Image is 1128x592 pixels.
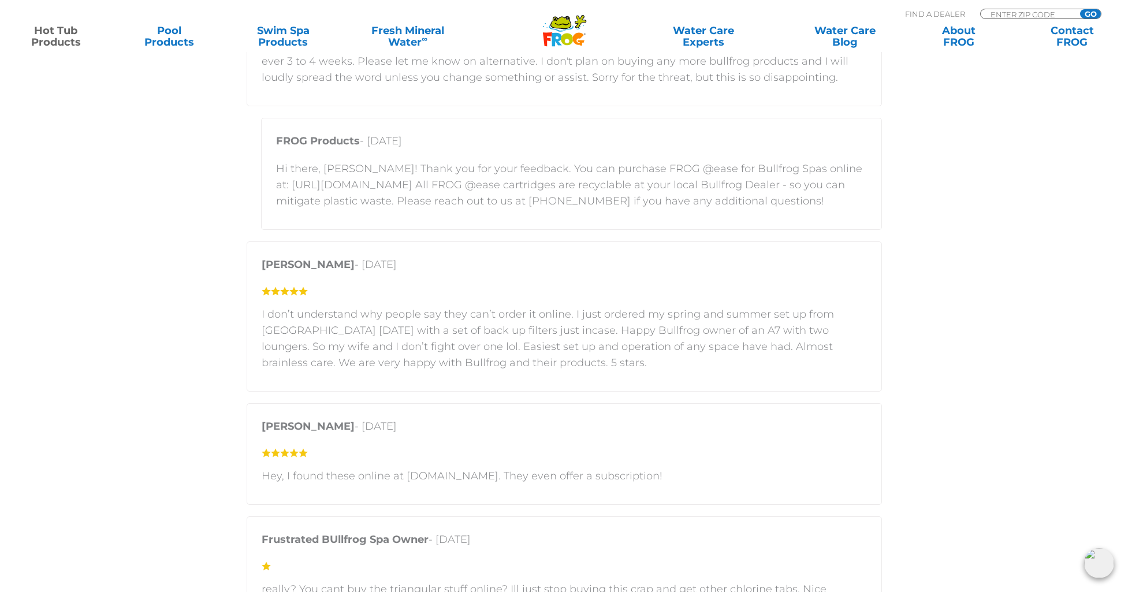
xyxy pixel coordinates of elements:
[262,418,867,440] p: - [DATE]
[276,161,867,209] p: Hi there, [PERSON_NAME]! Thank you for your feedback. You can purchase FROG @ease for Bullfrog Sp...
[1080,9,1101,18] input: GO
[239,25,327,48] a: Swim SpaProducts
[262,420,355,433] strong: [PERSON_NAME]
[262,468,867,484] p: Hey, I found these online at [DOMAIN_NAME]. They even offer a subscription!
[801,25,889,48] a: Water CareBlog
[262,256,867,278] p: - [DATE]
[914,25,1003,48] a: AboutFROG
[262,21,867,85] p: why can't I order replacement chlorine and mineral cartriges online and ideally cheaper. have you...
[632,25,776,48] a: Water CareExperts
[262,531,867,553] p: - [DATE]
[262,258,355,271] strong: [PERSON_NAME]
[276,135,360,147] strong: FROG Products
[989,9,1067,19] input: Zip Code Form
[276,133,867,155] p: - [DATE]
[422,34,427,43] sup: ∞
[1084,548,1114,578] img: openIcon
[905,9,965,19] p: Find A Dealer
[352,25,463,48] a: Fresh MineralWater∞
[262,306,867,371] p: I don’t understand why people say they can’t order it online. I just ordered my spring and summer...
[125,25,214,48] a: PoolProducts
[12,25,100,48] a: Hot TubProducts
[1028,25,1116,48] a: ContactFROG
[262,533,429,546] strong: Frustrated BUllfrog Spa Owner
